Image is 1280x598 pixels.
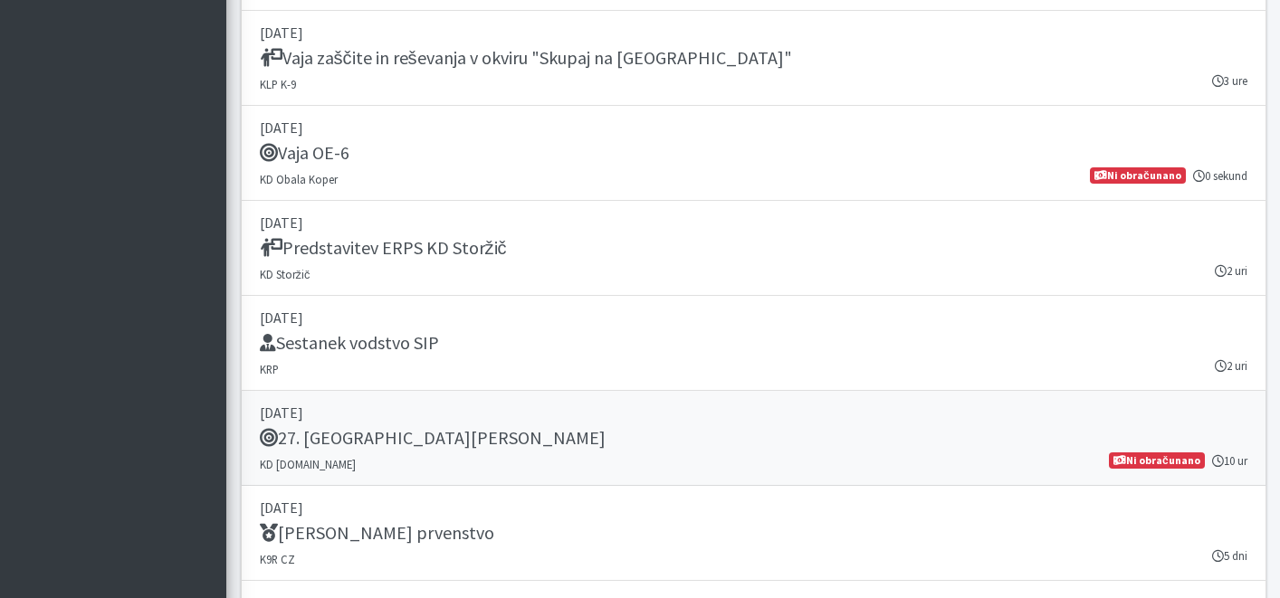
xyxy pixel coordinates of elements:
[1215,262,1247,280] small: 2 uri
[260,22,1247,43] p: [DATE]
[260,402,1247,423] p: [DATE]
[260,142,349,164] h5: Vaja OE-6
[260,457,356,471] small: KD [DOMAIN_NAME]
[260,522,494,544] h5: [PERSON_NAME] prvenstvo
[260,47,792,69] h5: Vaja zaščite in reševanja v okviru "Skupaj na [GEOGRAPHIC_DATA]"
[260,212,1247,233] p: [DATE]
[260,237,507,259] h5: Predstavitev ERPS KD Storžič
[260,267,310,281] small: KD Storžič
[1090,167,1185,184] span: Ni obračunano
[241,486,1266,581] a: [DATE] [PERSON_NAME] prvenstvo K9R CZ 5 dni
[260,497,1247,518] p: [DATE]
[1212,72,1247,90] small: 3 ure
[241,201,1266,296] a: [DATE] Predstavitev ERPS KD Storžič KD Storžič 2 uri
[260,427,606,449] h5: 27. [GEOGRAPHIC_DATA][PERSON_NAME]
[1215,357,1247,375] small: 2 uri
[1109,452,1204,469] span: Ni obračunano
[260,117,1247,138] p: [DATE]
[260,552,295,566] small: K9R CZ
[260,172,338,186] small: KD Obala Koper
[1212,547,1247,565] small: 5 dni
[241,11,1266,106] a: [DATE] Vaja zaščite in reševanja v okviru "Skupaj na [GEOGRAPHIC_DATA]" KLP K-9 3 ure
[241,296,1266,391] a: [DATE] Sestanek vodstvo SIP KRP 2 uri
[260,332,439,354] h5: Sestanek vodstvo SIP
[241,106,1266,201] a: [DATE] Vaja OE-6 KD Obala Koper 0 sekund Ni obračunano
[1193,167,1247,185] small: 0 sekund
[1212,452,1247,470] small: 10 ur
[260,362,279,376] small: KRP
[260,77,296,91] small: KLP K-9
[260,307,1247,328] p: [DATE]
[241,391,1266,486] a: [DATE] 27. [GEOGRAPHIC_DATA][PERSON_NAME] KD [DOMAIN_NAME] 10 ur Ni obračunano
